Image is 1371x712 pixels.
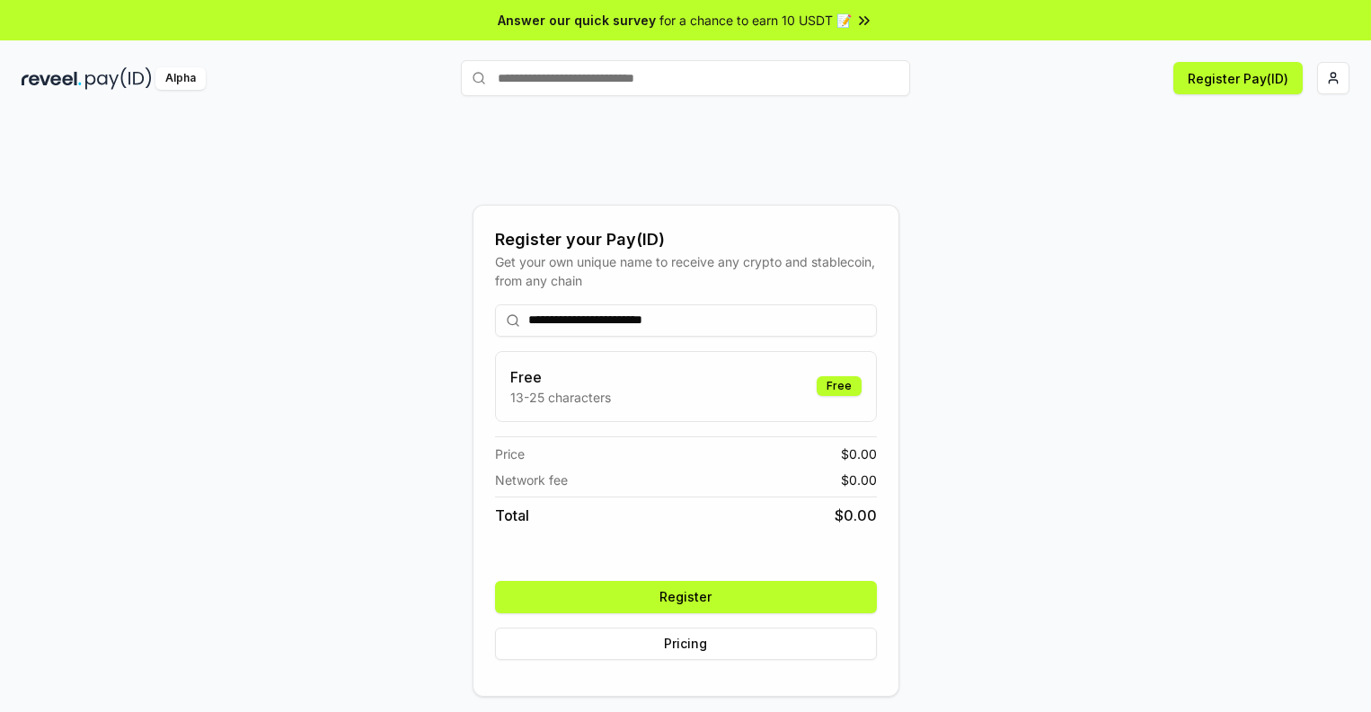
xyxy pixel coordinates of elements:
[85,67,152,90] img: pay_id
[835,505,877,526] span: $ 0.00
[495,252,877,290] div: Get your own unique name to receive any crypto and stablecoin, from any chain
[495,505,529,526] span: Total
[495,444,525,463] span: Price
[498,11,656,30] span: Answer our quick survey
[1173,62,1303,94] button: Register Pay(ID)
[510,388,611,407] p: 13-25 characters
[495,581,877,613] button: Register
[22,67,82,90] img: reveel_dark
[495,628,877,660] button: Pricing
[495,470,568,489] span: Network fee
[495,227,877,252] div: Register your Pay(ID)
[817,376,862,396] div: Free
[659,11,852,30] span: for a chance to earn 10 USDT 📝
[841,470,877,489] span: $ 0.00
[510,366,611,388] h3: Free
[155,67,206,90] div: Alpha
[841,444,877,463] span: $ 0.00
